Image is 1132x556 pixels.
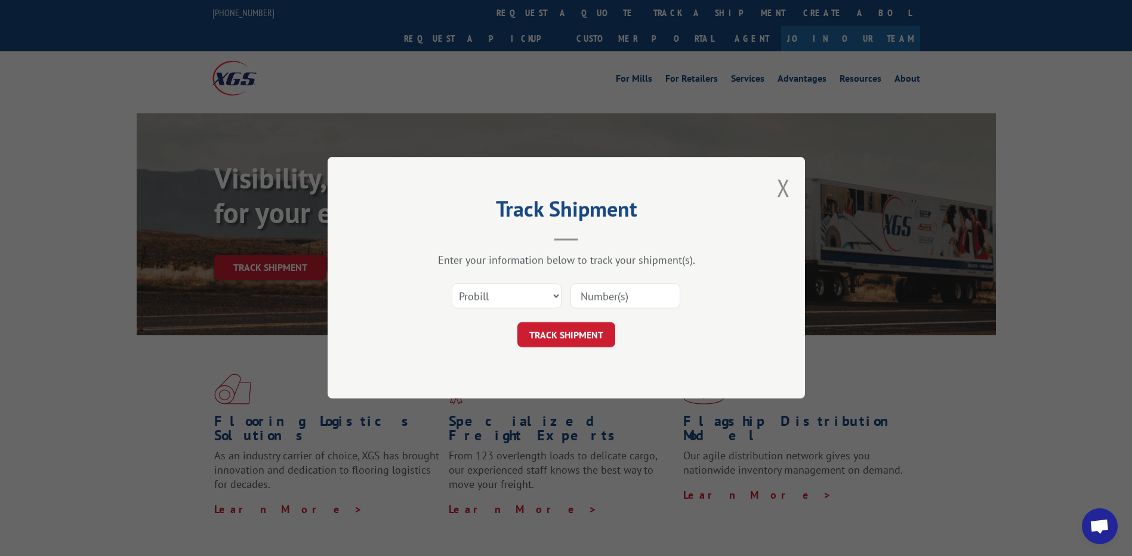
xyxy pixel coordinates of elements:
h2: Track Shipment [387,200,745,223]
div: Enter your information below to track your shipment(s). [387,254,745,267]
div: Open chat [1082,508,1118,544]
button: Close modal [777,172,790,203]
input: Number(s) [570,284,680,309]
button: TRACK SHIPMENT [517,323,615,348]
